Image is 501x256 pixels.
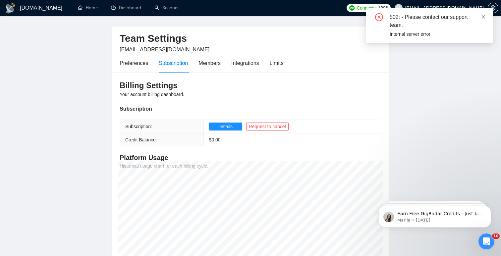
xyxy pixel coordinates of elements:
span: Credit Balance: [125,137,157,142]
button: Details [209,123,242,130]
span: Request to cancel [249,123,286,130]
div: Internal server error [390,30,485,38]
h2: Team Settings [120,32,381,45]
div: Preferences [120,59,148,67]
div: 502: - Please contact our support team. [390,13,485,29]
div: Integrations [231,59,259,67]
span: Connects: [357,4,376,12]
span: Details [218,123,233,130]
a: dashboardDashboard [111,5,141,11]
span: Subscription: [125,124,152,129]
button: setting [488,3,498,13]
span: $ 0.00 [209,137,221,142]
button: Request to cancel [246,123,289,130]
div: Subscription [159,59,188,67]
h3: Billing Settings [120,80,381,91]
div: Limits [270,59,284,67]
iframe: Intercom notifications message [368,192,501,238]
span: Your account billing dashboard. [120,92,184,97]
span: 10 [492,233,500,239]
span: close [481,15,486,19]
a: setting [488,5,498,11]
div: Subscription [120,105,381,113]
span: close-circle [375,13,383,21]
img: upwork-logo.png [349,5,355,11]
span: [EMAIL_ADDRESS][DOMAIN_NAME] [120,47,209,52]
img: logo [5,3,16,14]
a: searchScanner [154,5,179,11]
h4: Platform Usage [120,153,381,162]
span: Earn Free GigRadar Credits - Just by Sharing Your Story! 💬 Want more credits for sending proposal... [29,19,114,182]
p: Message from Mariia, sent 6w ago [29,26,114,31]
div: Members [198,59,221,67]
a: homeHome [78,5,98,11]
span: setting [488,5,498,11]
iframe: Intercom live chat [478,233,494,249]
span: 1306 [378,4,388,12]
span: user [396,6,401,10]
